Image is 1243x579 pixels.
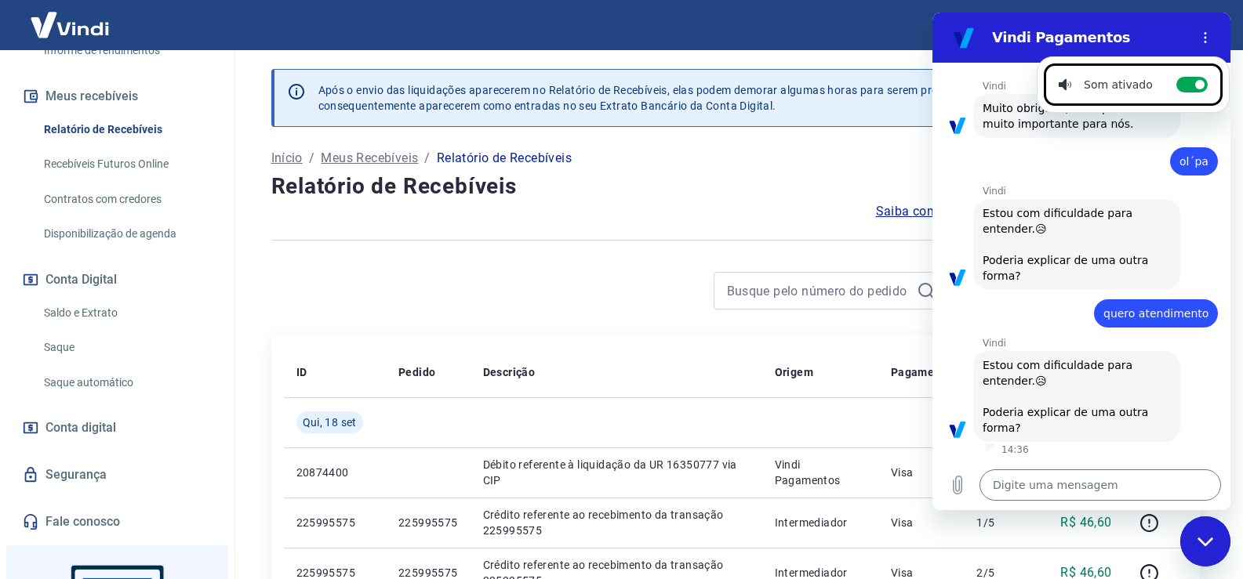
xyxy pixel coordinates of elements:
p: 20874400 [296,465,373,480]
a: Saque automático [38,367,216,399]
button: Meus recebíveis [19,79,216,114]
span: Conta digital [45,417,116,439]
a: Relatório de Recebíveis [38,114,216,146]
a: Recebíveis Futuros Online [38,148,216,180]
p: ID [296,364,307,380]
p: Origem [775,364,813,380]
h4: Relatório de Recebíveis [271,171,1200,202]
iframe: Janela de mensagens [932,13,1230,510]
a: Saldo e Extrato [38,297,216,329]
p: Vindi Pagamentos [775,457,866,488]
a: Informe de rendimentos [38,34,216,67]
p: Visa [891,515,952,530]
a: Segurança [19,458,216,492]
p: Pagamento [891,364,952,380]
input: Busque pelo número do pedido [727,279,910,302]
p: Crédito referente ao recebimento da transação 225995575 [483,507,750,538]
p: Após o envio das liquidações aparecerem no Relatório de Recebíveis, elas podem demorar algumas ho... [318,82,996,114]
p: Visa [891,465,952,480]
a: Meus Recebíveis [321,149,418,168]
button: Sair [1168,11,1224,40]
p: 225995575 [296,515,373,530]
p: Descrição [483,364,536,380]
a: Disponibilização de agenda [38,218,216,250]
button: Conta Digital [19,262,216,297]
a: Fale conosco [19,505,216,539]
p: / [309,149,314,168]
p: Débito referente à liquidação da UR 16350777 via CIP [483,457,750,488]
p: Pedido [398,364,435,380]
p: Intermediador [775,515,866,530]
a: Conta digital [19,411,216,445]
p: 225995575 [398,515,458,530]
span: Qui, 18 set [303,414,357,430]
p: R$ 46,60 [1060,513,1111,532]
p: 1/5 [976,515,1023,530]
a: Saque [38,331,216,364]
a: Saiba como funciona a programação dos recebimentos [876,202,1200,221]
p: / [424,149,430,168]
a: Contratos com credores [38,183,216,215]
p: Relatório de Recebíveis [437,149,572,168]
a: Início [271,149,303,168]
iframe: Botão para abrir a janela de mensagens, conversa em andamento [1180,516,1230,566]
img: Vindi [19,1,121,49]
